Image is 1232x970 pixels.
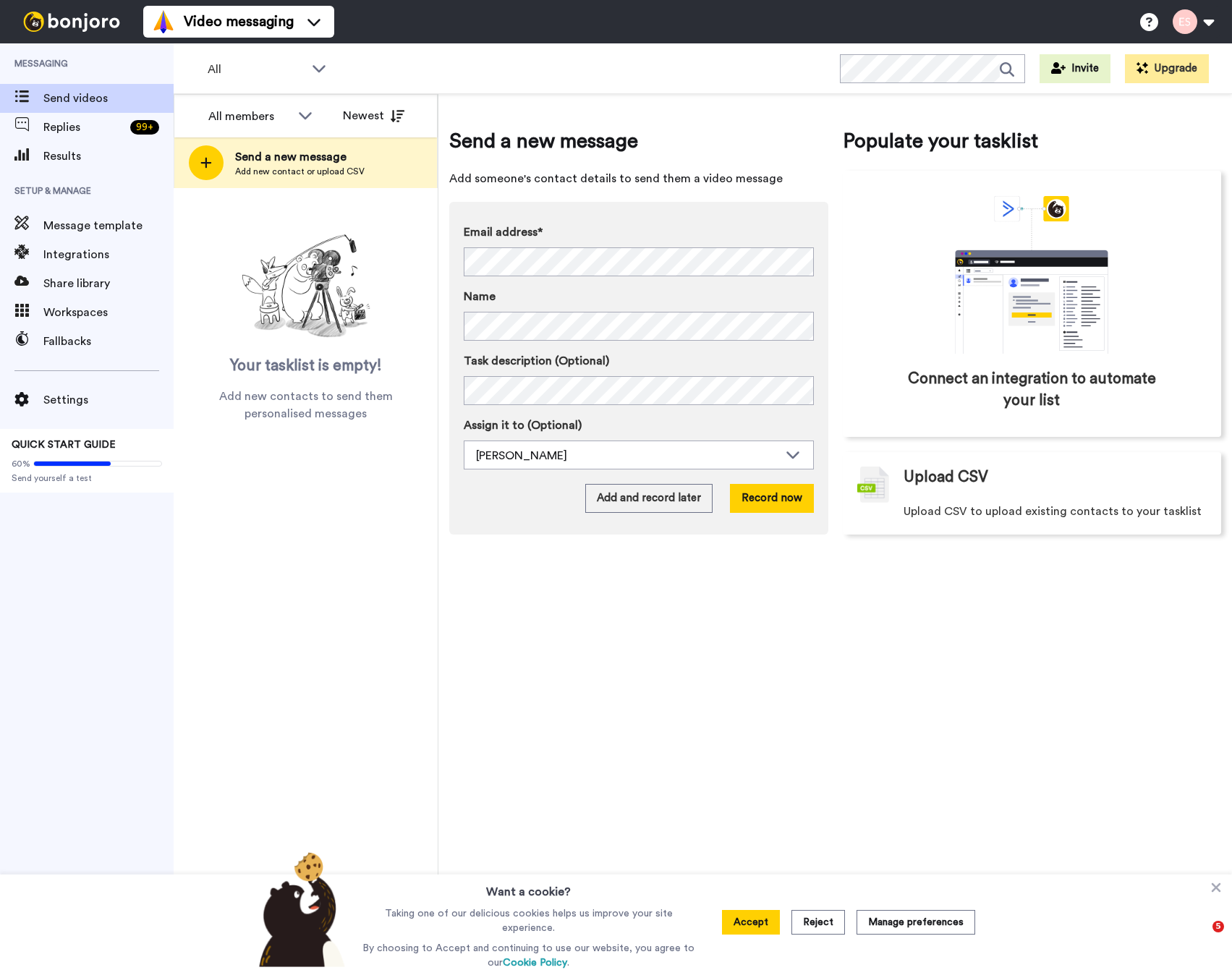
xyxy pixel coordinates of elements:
[43,90,174,107] span: Send videos
[332,101,415,130] button: Newest
[230,355,382,377] span: Your tasklist is empty!
[486,875,571,901] h3: Want a cookie?
[208,108,291,125] div: All members
[359,941,698,970] p: By choosing to Accept and continuing to use our website, you agree to our .
[43,119,124,136] span: Replies
[208,61,305,78] span: All
[923,196,1140,354] div: animation
[43,275,174,292] span: Share library
[235,166,365,177] span: Add new contact or upload CSV
[449,170,828,187] span: Add someone's contact details to send them a video message
[857,910,975,935] button: Manage preferences
[43,246,174,263] span: Integrations
[246,851,353,967] img: bear-with-cookie.png
[234,229,378,344] img: ready-set-action.png
[904,503,1202,520] span: Upload CSV to upload existing contacts to your tasklist
[12,440,116,450] span: QUICK START GUIDE
[184,12,294,32] span: Video messaging
[843,127,1222,156] span: Populate your tasklist
[904,467,988,488] span: Upload CSV
[1183,921,1218,956] iframe: Intercom live chat
[43,148,174,165] span: Results
[476,447,778,464] div: [PERSON_NAME]
[1040,54,1110,83] button: Invite
[503,958,567,968] a: Cookie Policy
[722,910,780,935] button: Accept
[1125,54,1209,83] button: Upgrade
[359,906,698,935] p: Taking one of our delicious cookies helps us improve your site experience.
[464,352,814,370] label: Task description (Optional)
[730,484,814,513] button: Record now
[791,910,845,935] button: Reject
[585,484,713,513] button: Add and record later
[464,288,496,305] span: Name
[43,391,174,409] span: Settings
[17,12,126,32] img: bj-logo-header-white.svg
[464,417,814,434] label: Assign it to (Optional)
[1212,921,1224,932] span: 5
[904,368,1160,412] span: Connect an integration to automate your list
[449,127,828,156] span: Send a new message
[152,10,175,33] img: vm-color.svg
[43,217,174,234] span: Message template
[12,472,162,484] span: Send yourself a test
[857,467,889,503] img: csv-grey.png
[195,388,416,422] span: Add new contacts to send them personalised messages
[464,224,814,241] label: Email address*
[235,148,365,166] span: Send a new message
[12,458,30,469] span: 60%
[130,120,159,135] div: 99 +
[43,333,174,350] span: Fallbacks
[43,304,174,321] span: Workspaces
